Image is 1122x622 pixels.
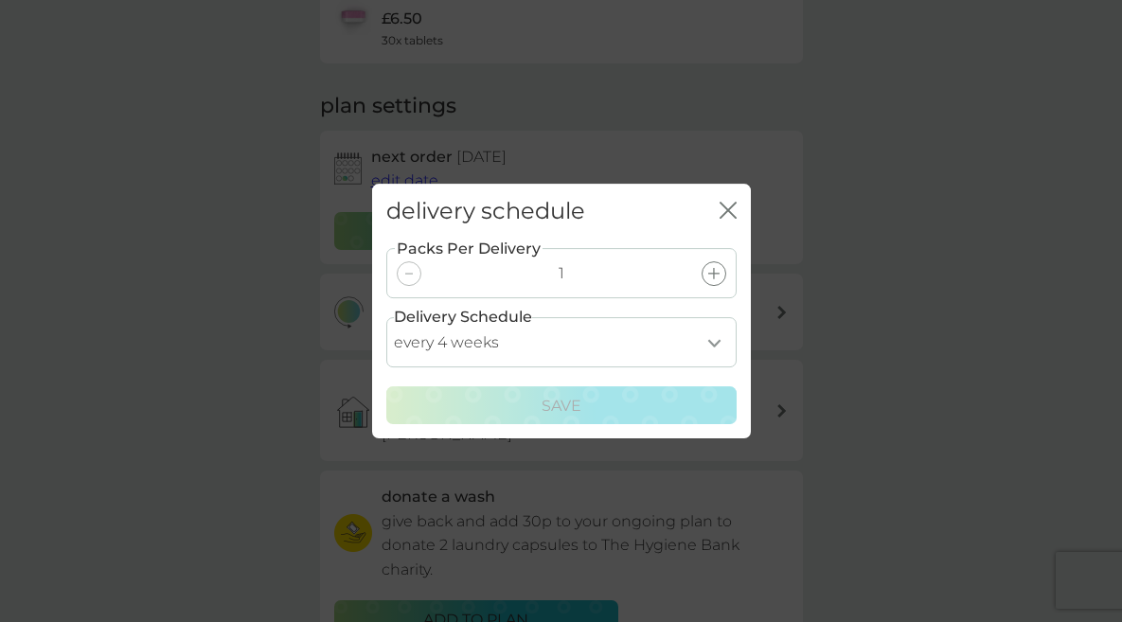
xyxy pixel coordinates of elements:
button: close [720,202,737,222]
label: Packs Per Delivery [395,237,543,261]
label: Delivery Schedule [394,305,532,329]
button: Save [386,386,737,424]
p: Save [542,394,581,418]
p: 1 [559,261,564,286]
h2: delivery schedule [386,198,585,225]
